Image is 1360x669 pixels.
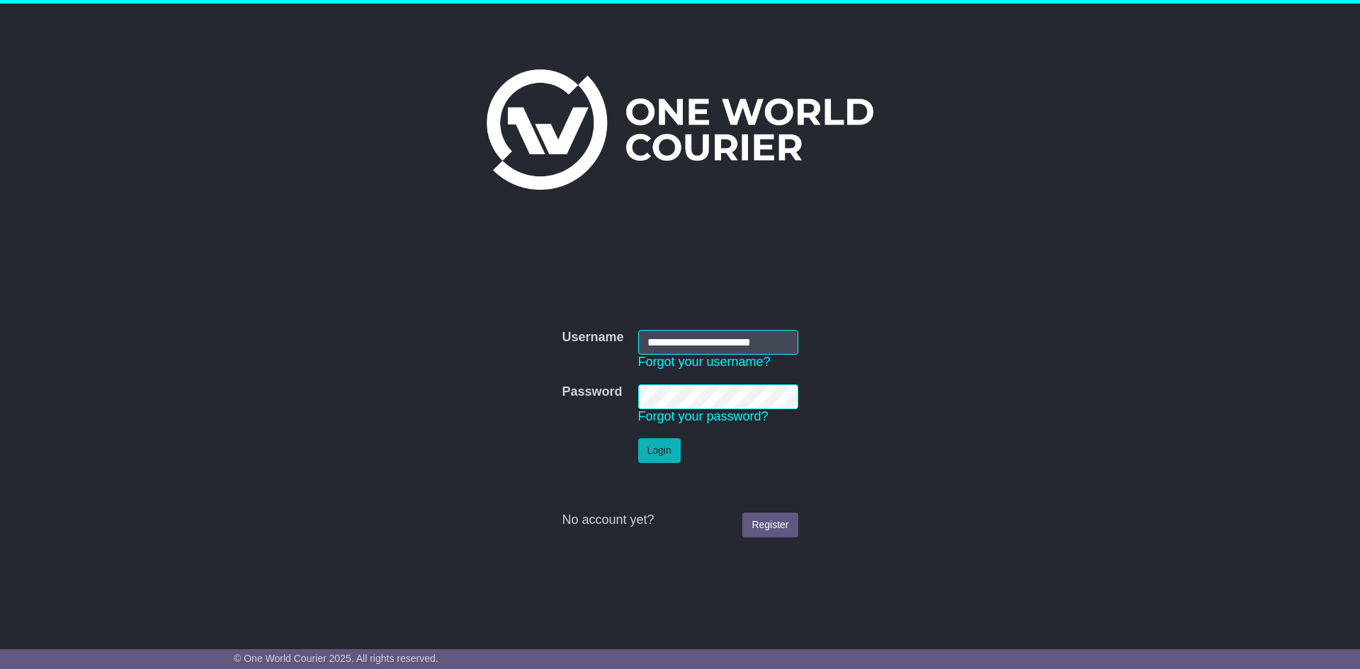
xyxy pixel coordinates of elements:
div: No account yet? [562,513,798,528]
a: Forgot your username? [638,355,771,369]
button: Login [638,438,681,463]
a: Register [742,513,798,537]
span: © One World Courier 2025. All rights reserved. [234,653,438,664]
label: Username [562,330,623,345]
label: Password [562,384,622,400]
img: One World [487,69,873,190]
a: Forgot your password? [638,409,769,423]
